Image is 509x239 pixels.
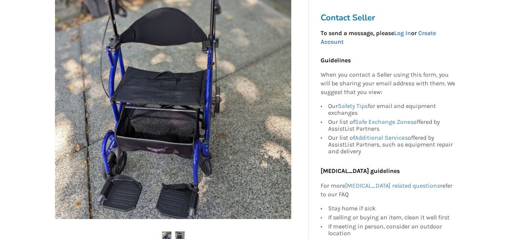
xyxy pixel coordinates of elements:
[321,29,436,45] strong: To send a message, please or
[328,213,456,222] div: If selling or buying an item, clean it well first
[338,102,368,109] a: Safety Tips
[328,117,456,133] div: Our list of offered by AssistList Partners
[328,103,456,117] div: Our for email and equipment exchanges
[355,134,408,141] a: Additional Services
[328,222,456,238] div: If meeting in person, consider an outdoor location
[321,182,456,199] p: For more refer to our FAQ
[328,133,456,155] div: Our list of offered by AssistList Partners, such as equipment repair and delivery
[345,182,440,189] a: [MEDICAL_DATA] related questions
[321,12,459,23] h3: Contact Seller
[321,71,456,97] p: When you contact a Seller using this form, you will be sharing your email address with them. We s...
[321,167,400,174] b: [MEDICAL_DATA] guidelines
[355,118,413,125] a: Safe Exchange Zones
[321,57,351,64] b: Guidelines
[394,29,411,37] a: Log In
[328,205,456,213] div: Stay home if sick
